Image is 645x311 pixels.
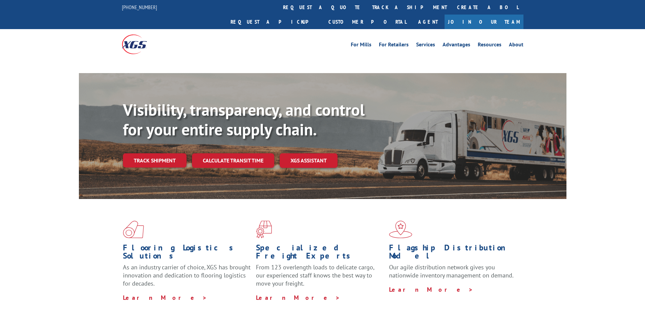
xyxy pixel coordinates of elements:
[416,42,435,49] a: Services
[256,244,384,263] h1: Specialized Freight Experts
[192,153,274,168] a: Calculate transit time
[225,15,323,29] a: Request a pickup
[256,221,272,238] img: xgs-icon-focused-on-flooring-red
[122,4,157,10] a: [PHONE_NUMBER]
[443,42,470,49] a: Advantages
[379,42,409,49] a: For Retailers
[351,42,371,49] a: For Mills
[123,263,251,287] span: As an industry carrier of choice, XGS has brought innovation and dedication to flooring logistics...
[509,42,523,49] a: About
[389,263,514,279] span: Our agile distribution network gives you nationwide inventory management on demand.
[411,15,445,29] a: Agent
[478,42,501,49] a: Resources
[123,99,365,140] b: Visibility, transparency, and control for your entire supply chain.
[389,221,412,238] img: xgs-icon-flagship-distribution-model-red
[123,294,207,302] a: Learn More >
[323,15,411,29] a: Customer Portal
[389,286,473,293] a: Learn More >
[389,244,517,263] h1: Flagship Distribution Model
[123,244,251,263] h1: Flooring Logistics Solutions
[123,153,187,168] a: Track shipment
[256,294,340,302] a: Learn More >
[256,263,384,293] p: From 123 overlength loads to delicate cargo, our experienced staff knows the best way to move you...
[445,15,523,29] a: Join Our Team
[123,221,144,238] img: xgs-icon-total-supply-chain-intelligence-red
[280,153,338,168] a: XGS ASSISTANT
